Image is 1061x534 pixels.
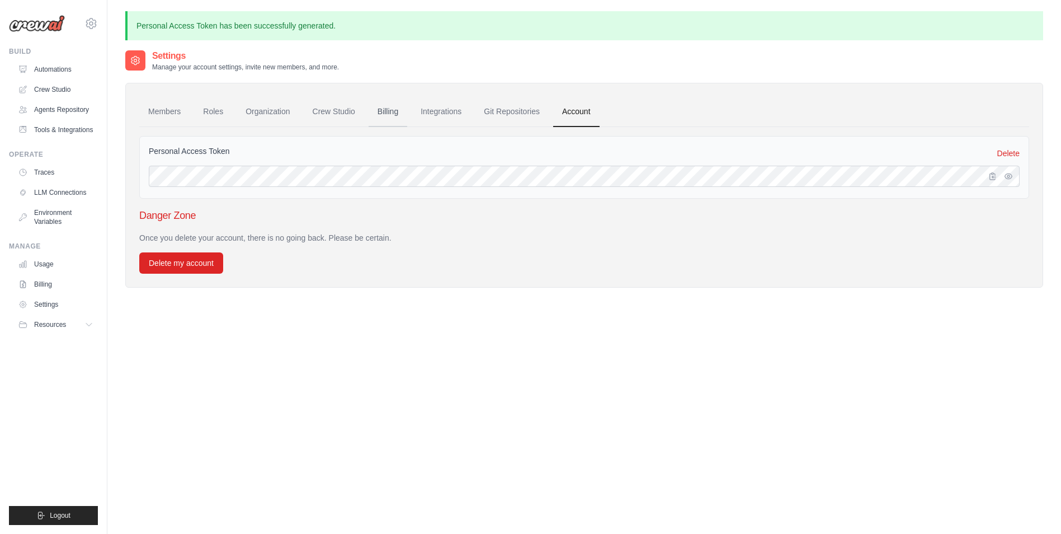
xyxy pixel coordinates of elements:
a: Integrations [412,97,470,127]
a: Tools & Integrations [13,121,98,139]
h3: Danger Zone [139,208,1029,223]
p: Personal Access Token has been successfully generated. [125,11,1043,40]
img: Logo [9,15,65,32]
div: Manage [9,242,98,251]
div: Build [9,47,98,56]
a: Environment Variables [13,204,98,231]
a: Automations [13,60,98,78]
span: Logout [50,511,70,520]
a: Organization [237,97,299,127]
a: LLM Connections [13,184,98,202]
a: Traces [13,163,98,181]
a: Account [553,97,600,127]
p: Once you delete your account, there is no going back. Please be certain. [139,232,1029,243]
a: Crew Studio [304,97,364,127]
a: Billing [369,97,407,127]
a: Usage [13,255,98,273]
a: Agents Repository [13,101,98,119]
a: Git Repositories [475,97,549,127]
label: Personal Access Token [149,146,230,157]
a: Roles [194,97,232,127]
div: Operate [9,150,98,159]
p: Manage your account settings, invite new members, and more. [152,63,339,72]
span: Resources [34,320,66,329]
a: Billing [13,275,98,293]
a: Delete [997,148,1020,159]
button: Logout [9,506,98,525]
button: Delete my account [139,252,223,274]
h2: Settings [152,49,339,63]
button: Resources [13,316,98,334]
a: Settings [13,296,98,313]
a: Crew Studio [13,81,98,99]
a: Members [139,97,190,127]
